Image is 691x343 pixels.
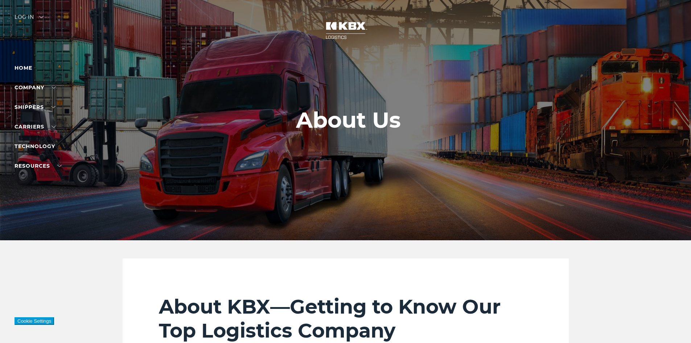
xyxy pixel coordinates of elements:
a: RESOURCES [15,163,62,169]
img: arrow [39,16,44,18]
a: Home [15,65,32,71]
a: Carriers [15,123,56,130]
img: kbx logo [318,15,373,46]
button: Cookie Settings [15,317,54,325]
h1: About Us [296,108,401,132]
a: SHIPPERS [15,104,55,110]
div: Log in [15,15,44,25]
a: Company [15,84,56,91]
h2: About KBX—Getting to Know Our Top Logistics Company [159,295,532,343]
a: Technology [15,143,55,150]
